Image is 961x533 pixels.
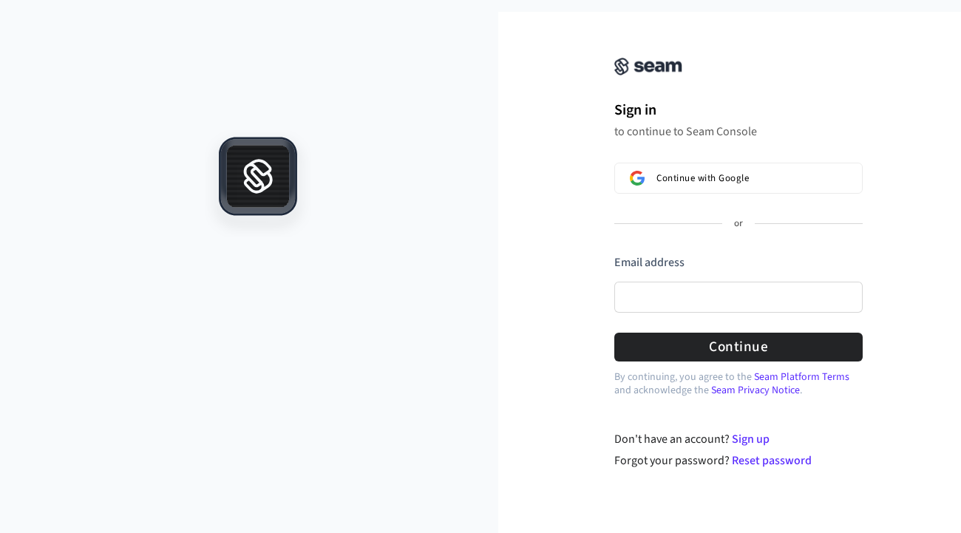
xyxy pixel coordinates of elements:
h1: Sign in [614,99,863,121]
img: Sign in with Google [630,171,645,186]
button: Sign in with GoogleContinue with Google [614,163,863,194]
a: Seam Privacy Notice [711,383,800,398]
p: By continuing, you agree to the and acknowledge the . [614,370,863,397]
p: to continue to Seam Console [614,124,863,139]
div: Forgot your password? [614,452,863,469]
div: Don't have an account? [614,430,863,448]
label: Email address [614,254,685,271]
p: or [734,217,743,231]
a: Seam Platform Terms [754,370,849,384]
img: Seam Console [614,58,682,75]
a: Reset password [732,452,812,469]
a: Sign up [732,431,770,447]
span: Continue with Google [656,172,749,184]
button: Continue [614,333,863,361]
